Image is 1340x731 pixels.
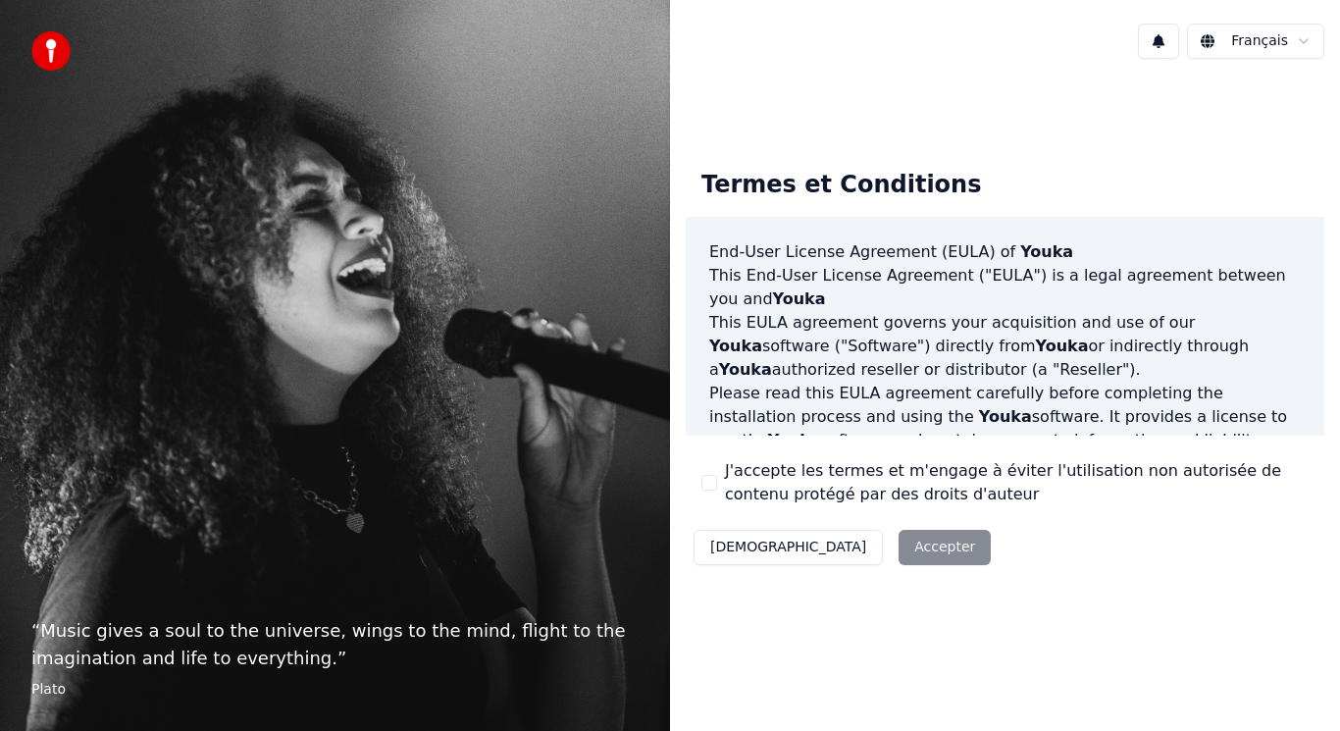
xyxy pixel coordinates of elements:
p: Please read this EULA agreement carefully before completing the installation process and using th... [709,382,1301,476]
span: Youka [709,337,762,355]
p: This End-User License Agreement ("EULA") is a legal agreement between you and [709,264,1301,311]
span: Youka [719,360,772,379]
label: J'accepte les termes et m'engage à éviter l'utilisation non autorisée de contenu protégé par des ... [725,459,1309,506]
span: Youka [1020,242,1073,261]
footer: Plato [31,680,639,700]
span: Youka [1036,337,1089,355]
span: Youka [768,431,821,449]
img: youka [31,31,71,71]
h3: End-User License Agreement (EULA) of [709,240,1301,264]
span: Youka [773,289,826,308]
p: “ Music gives a soul to the universe, wings to the mind, flight to the imagination and life to ev... [31,617,639,672]
span: Youka [979,407,1032,426]
div: Termes et Conditions [686,154,997,217]
button: [DEMOGRAPHIC_DATA] [694,530,883,565]
p: This EULA agreement governs your acquisition and use of our software ("Software") directly from o... [709,311,1301,382]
